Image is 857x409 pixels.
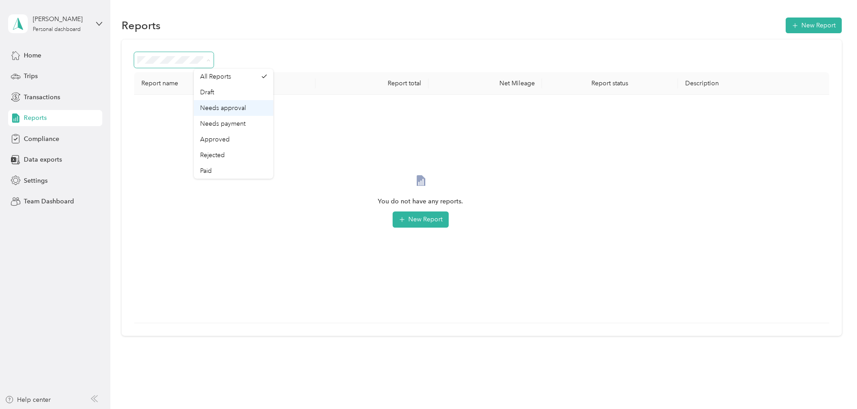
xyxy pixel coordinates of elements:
[549,79,671,87] div: Report status
[24,197,74,206] span: Team Dashboard
[200,73,231,80] span: All Reports
[122,21,161,30] h1: Reports
[200,120,245,128] span: Needs payment
[134,72,315,95] th: Report name
[200,167,212,175] span: Paid
[200,88,214,96] span: Draft
[24,71,38,81] span: Trips
[24,134,59,144] span: Compliance
[24,176,48,185] span: Settings
[33,14,89,24] div: [PERSON_NAME]
[807,359,857,409] iframe: Everlance-gr Chat Button Frame
[678,72,829,95] th: Description
[24,51,41,60] span: Home
[5,395,51,405] button: Help center
[24,155,62,164] span: Data exports
[428,72,542,95] th: Net Mileage
[378,197,463,207] span: You do not have any reports.
[200,151,225,159] span: Rejected
[315,72,428,95] th: Report total
[786,18,842,33] button: New Report
[24,92,60,102] span: Transactions
[393,211,449,228] button: New Report
[33,27,81,32] div: Personal dashboard
[24,113,47,123] span: Reports
[200,104,246,112] span: Needs approval
[200,136,230,143] span: Approved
